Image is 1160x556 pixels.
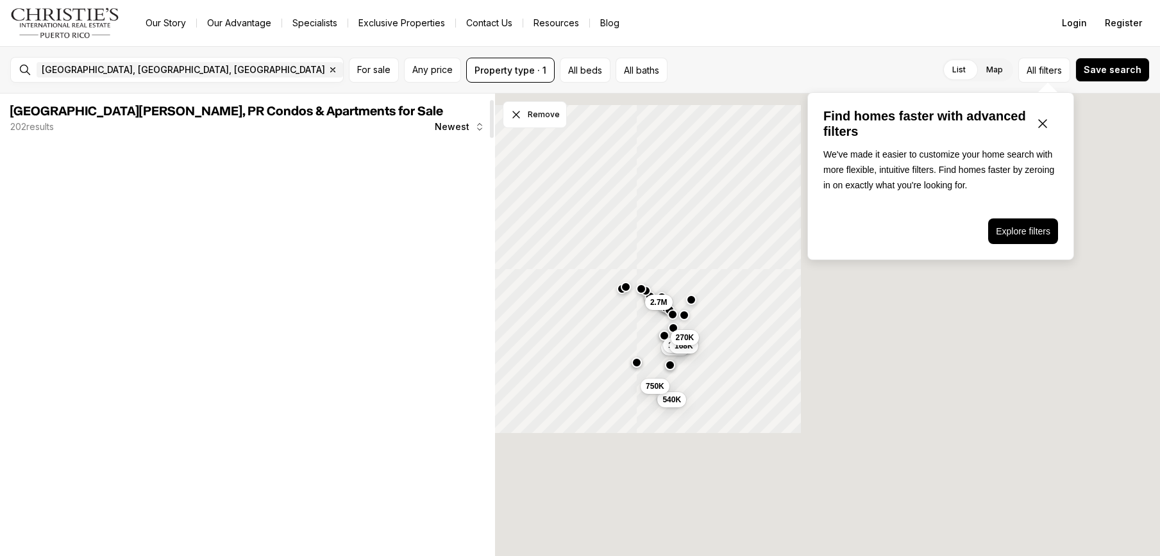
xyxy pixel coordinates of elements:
[668,340,689,350] span: 1.48M
[10,8,120,38] img: logo
[503,101,567,128] button: Dismiss drawing
[456,14,523,32] button: Contact Us
[560,58,610,83] button: All beds
[976,58,1013,81] label: Map
[663,338,694,353] button: 1.48M
[1075,58,1150,82] button: Save search
[657,391,686,407] button: 540K
[823,108,1027,139] p: Find homes faster with advanced filters
[523,14,589,32] a: Resources
[1062,18,1087,28] span: Login
[10,122,54,132] p: 202 results
[1097,10,1150,36] button: Register
[1084,65,1141,75] span: Save search
[666,342,685,352] span: 775K
[404,58,461,83] button: Any price
[650,297,667,307] span: 2.7M
[349,58,399,83] button: For sale
[466,58,555,83] button: Property type · 1
[348,14,455,32] a: Exclusive Properties
[1027,63,1036,77] span: All
[42,65,325,75] span: [GEOGRAPHIC_DATA], [GEOGRAPHIC_DATA], [GEOGRAPHIC_DATA]
[669,338,698,354] button: 168K
[662,394,681,404] span: 540K
[644,295,672,310] button: 2.7M
[661,339,690,355] button: 775K
[1105,18,1142,28] span: Register
[1054,10,1095,36] button: Login
[675,332,694,342] span: 270K
[616,58,668,83] button: All baths
[641,379,669,394] button: 750K
[675,341,693,351] span: 168K
[435,122,469,132] span: Newest
[1039,63,1062,77] span: filters
[988,218,1058,244] button: Explore filters
[590,14,630,32] a: Blog
[1018,58,1070,83] button: Allfilters
[427,114,492,140] button: Newest
[1027,108,1058,139] button: Close popover
[10,105,443,118] span: [GEOGRAPHIC_DATA][PERSON_NAME], PR Condos & Apartments for Sale
[197,14,282,32] a: Our Advantage
[670,329,699,345] button: 270K
[357,65,391,75] span: For sale
[942,58,976,81] label: List
[646,381,664,391] span: 750K
[135,14,196,32] a: Our Story
[412,65,453,75] span: Any price
[282,14,348,32] a: Specialists
[823,147,1058,193] p: We've made it easier to customize your home search with more flexible, intuitive filters. Find ho...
